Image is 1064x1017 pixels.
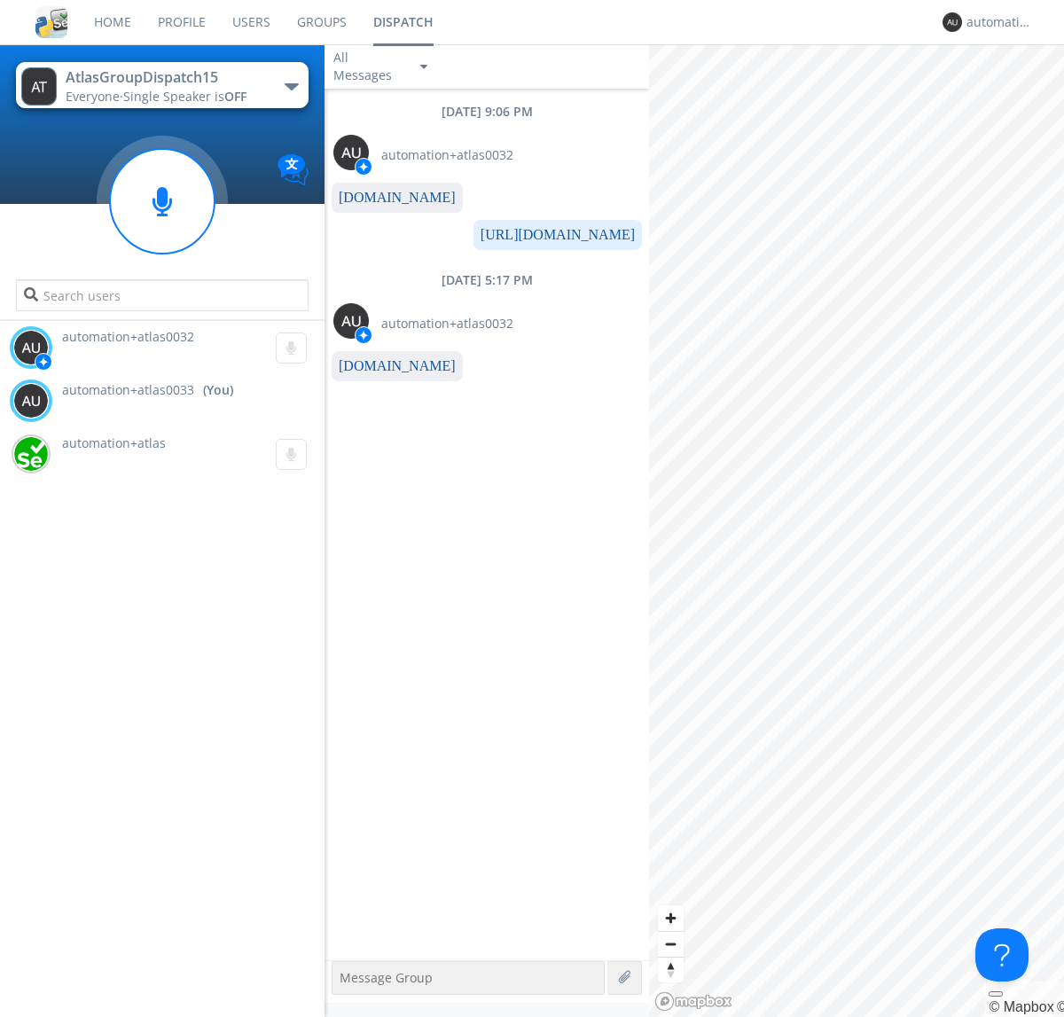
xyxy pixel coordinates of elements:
[943,12,962,32] img: 373638.png
[658,931,684,957] button: Zoom out
[333,49,404,84] div: All Messages
[333,303,369,339] img: 373638.png
[658,905,684,931] button: Zoom in
[658,958,684,982] span: Reset bearing to north
[325,103,649,121] div: [DATE] 9:06 PM
[13,330,49,365] img: 373638.png
[16,279,308,311] input: Search users
[62,434,166,451] span: automation+atlas
[654,991,732,1012] a: Mapbox logo
[66,67,265,88] div: AtlasGroupDispatch15
[658,932,684,957] span: Zoom out
[203,381,233,399] div: (You)
[658,957,684,982] button: Reset bearing to north
[278,154,309,185] img: Translation enabled
[35,6,67,38] img: cddb5a64eb264b2086981ab96f4c1ba7
[966,13,1033,31] div: automation+atlas0033
[325,271,649,289] div: [DATE] 5:17 PM
[13,383,49,419] img: 373638.png
[339,190,456,205] a: [DOMAIN_NAME]
[989,991,1003,997] button: Toggle attribution
[333,135,369,170] img: 373638.png
[339,358,456,373] a: [DOMAIN_NAME]
[62,381,194,399] span: automation+atlas0033
[381,146,513,164] span: automation+atlas0032
[420,65,427,69] img: caret-down-sm.svg
[66,88,265,106] div: Everyone ·
[13,436,49,472] img: d2d01cd9b4174d08988066c6d424eccd
[975,928,1029,982] iframe: Toggle Customer Support
[224,88,246,105] span: OFF
[21,67,57,106] img: 373638.png
[16,62,308,108] button: AtlasGroupDispatch15Everyone·Single Speaker isOFF
[123,88,246,105] span: Single Speaker is
[62,328,194,345] span: automation+atlas0032
[381,315,513,332] span: automation+atlas0032
[481,227,635,242] a: [URL][DOMAIN_NAME]
[989,999,1053,1014] a: Mapbox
